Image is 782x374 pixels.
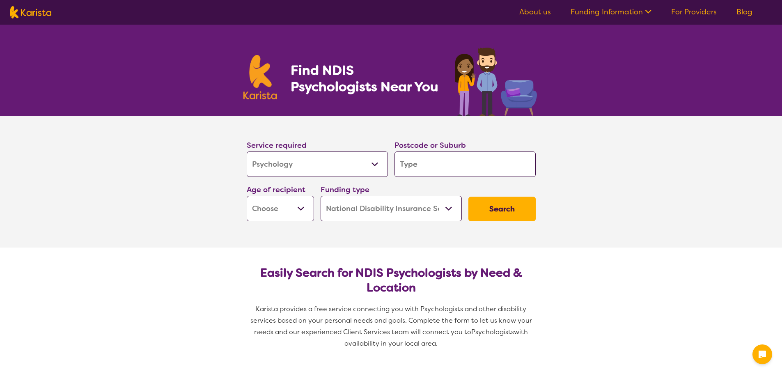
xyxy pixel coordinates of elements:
label: Service required [247,140,307,150]
button: Search [468,197,536,221]
a: About us [519,7,551,17]
input: Type [394,151,536,177]
a: Funding Information [571,7,651,17]
h1: Find NDIS Psychologists Near You [291,62,443,95]
label: Age of recipient [247,185,305,195]
img: psychology [452,44,539,116]
label: Postcode or Suburb [394,140,466,150]
a: For Providers [671,7,717,17]
img: Karista logo [10,6,51,18]
span: Karista provides a free service connecting you with Psychologists and other disability services b... [250,305,534,336]
h2: Easily Search for NDIS Psychologists by Need & Location [253,266,529,295]
a: Blog [736,7,752,17]
label: Funding type [321,185,369,195]
img: Karista logo [243,55,277,99]
span: Psychologists [471,328,514,336]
